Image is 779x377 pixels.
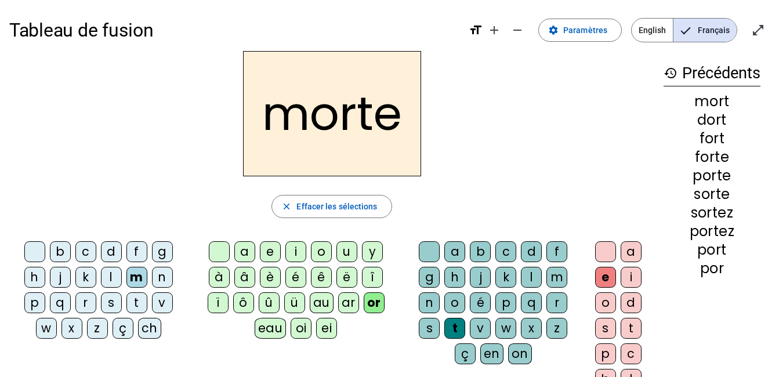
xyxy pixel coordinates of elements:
[632,19,673,42] span: English
[61,318,82,339] div: x
[470,292,491,313] div: é
[495,292,516,313] div: p
[260,267,281,288] div: è
[595,343,616,364] div: p
[362,267,383,288] div: î
[621,267,642,288] div: i
[444,267,465,288] div: h
[664,187,760,201] div: sorte
[538,19,622,42] button: Paramètres
[495,267,516,288] div: k
[664,243,760,257] div: port
[208,292,229,313] div: ï
[664,60,760,86] h3: Précédents
[751,23,765,37] mat-icon: open_in_full
[495,241,516,262] div: c
[362,241,383,262] div: y
[444,241,465,262] div: a
[24,267,45,288] div: h
[419,318,440,339] div: s
[487,23,501,37] mat-icon: add
[291,318,311,339] div: oi
[495,318,516,339] div: w
[469,23,483,37] mat-icon: format_size
[296,200,377,213] span: Effacer les sélections
[311,241,332,262] div: o
[444,318,465,339] div: t
[444,292,465,313] div: o
[316,318,337,339] div: ei
[664,169,760,183] div: porte
[747,19,770,42] button: Entrer en plein écran
[152,241,173,262] div: g
[75,267,96,288] div: k
[364,292,385,313] div: or
[36,318,57,339] div: w
[50,292,71,313] div: q
[50,241,71,262] div: b
[152,267,173,288] div: n
[664,224,760,238] div: portez
[285,267,306,288] div: é
[75,241,96,262] div: c
[101,241,122,262] div: d
[546,267,567,288] div: m
[480,343,503,364] div: en
[234,241,255,262] div: a
[595,318,616,339] div: s
[664,132,760,146] div: fort
[50,267,71,288] div: j
[126,241,147,262] div: f
[546,241,567,262] div: f
[271,195,392,218] button: Effacer les sélections
[546,318,567,339] div: z
[521,318,542,339] div: x
[419,267,440,288] div: g
[508,343,532,364] div: on
[521,241,542,262] div: d
[338,292,359,313] div: ar
[281,201,292,212] mat-icon: close
[510,23,524,37] mat-icon: remove
[284,292,305,313] div: ü
[138,318,161,339] div: ch
[311,267,332,288] div: ê
[75,292,96,313] div: r
[9,12,459,49] h1: Tableau de fusion
[470,318,491,339] div: v
[24,292,45,313] div: p
[101,292,122,313] div: s
[455,343,476,364] div: ç
[521,292,542,313] div: q
[595,292,616,313] div: o
[234,267,255,288] div: â
[664,206,760,220] div: sortez
[664,150,760,164] div: forte
[285,241,306,262] div: i
[152,292,173,313] div: v
[546,292,567,313] div: r
[673,19,737,42] span: Français
[233,292,254,313] div: ô
[664,262,760,275] div: por
[621,292,642,313] div: d
[87,318,108,339] div: z
[563,23,607,37] span: Paramètres
[259,292,280,313] div: û
[209,267,230,288] div: à
[260,241,281,262] div: e
[621,343,642,364] div: c
[126,292,147,313] div: t
[126,267,147,288] div: m
[470,267,491,288] div: j
[336,267,357,288] div: ë
[595,267,616,288] div: e
[631,18,737,42] mat-button-toggle-group: Language selection
[470,241,491,262] div: b
[336,241,357,262] div: u
[419,292,440,313] div: n
[113,318,133,339] div: ç
[101,267,122,288] div: l
[664,66,677,80] mat-icon: history
[664,95,760,108] div: mort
